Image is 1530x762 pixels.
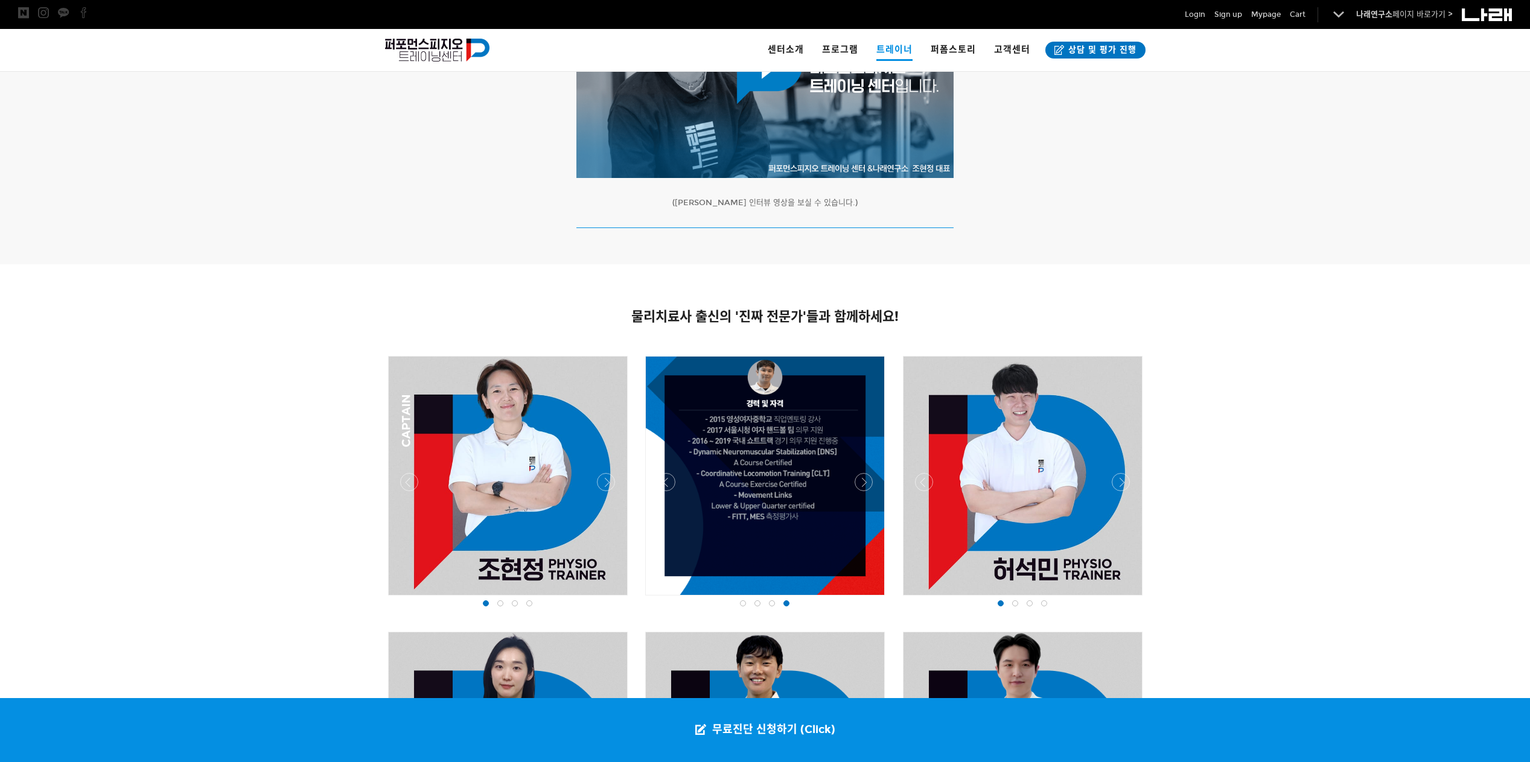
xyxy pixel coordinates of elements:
span: 상담 및 평가 진행 [1065,44,1136,56]
a: 무료진단 신청하기 (Click) [683,698,847,762]
span: 센터소개 [768,44,804,55]
a: Mypage [1251,8,1281,21]
strong: 나래연구소 [1356,10,1392,19]
a: 트레이너 [867,29,922,71]
span: 물리치료사 출신의 '진짜 전문가'들과 함께하세요! [631,308,899,325]
a: 센터소개 [759,29,813,71]
a: 프로그램 [813,29,867,71]
span: 트레이너 [876,40,913,61]
span: 프로그램 [822,44,858,55]
span: 퍼폼스토리 [931,44,976,55]
a: 나래연구소페이지 바로가기 > [1356,10,1453,19]
span: 고객센터 [994,44,1030,55]
a: 퍼폼스토리 [922,29,985,71]
a: Login [1185,8,1205,21]
a: 고객센터 [985,29,1039,71]
a: Sign up [1214,8,1242,21]
a: 상담 및 평가 진행 [1045,42,1146,59]
span: ([PERSON_NAME] 인터뷰 영상을 보실 수 있습니다.) [672,198,858,208]
a: Cart [1290,8,1305,21]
